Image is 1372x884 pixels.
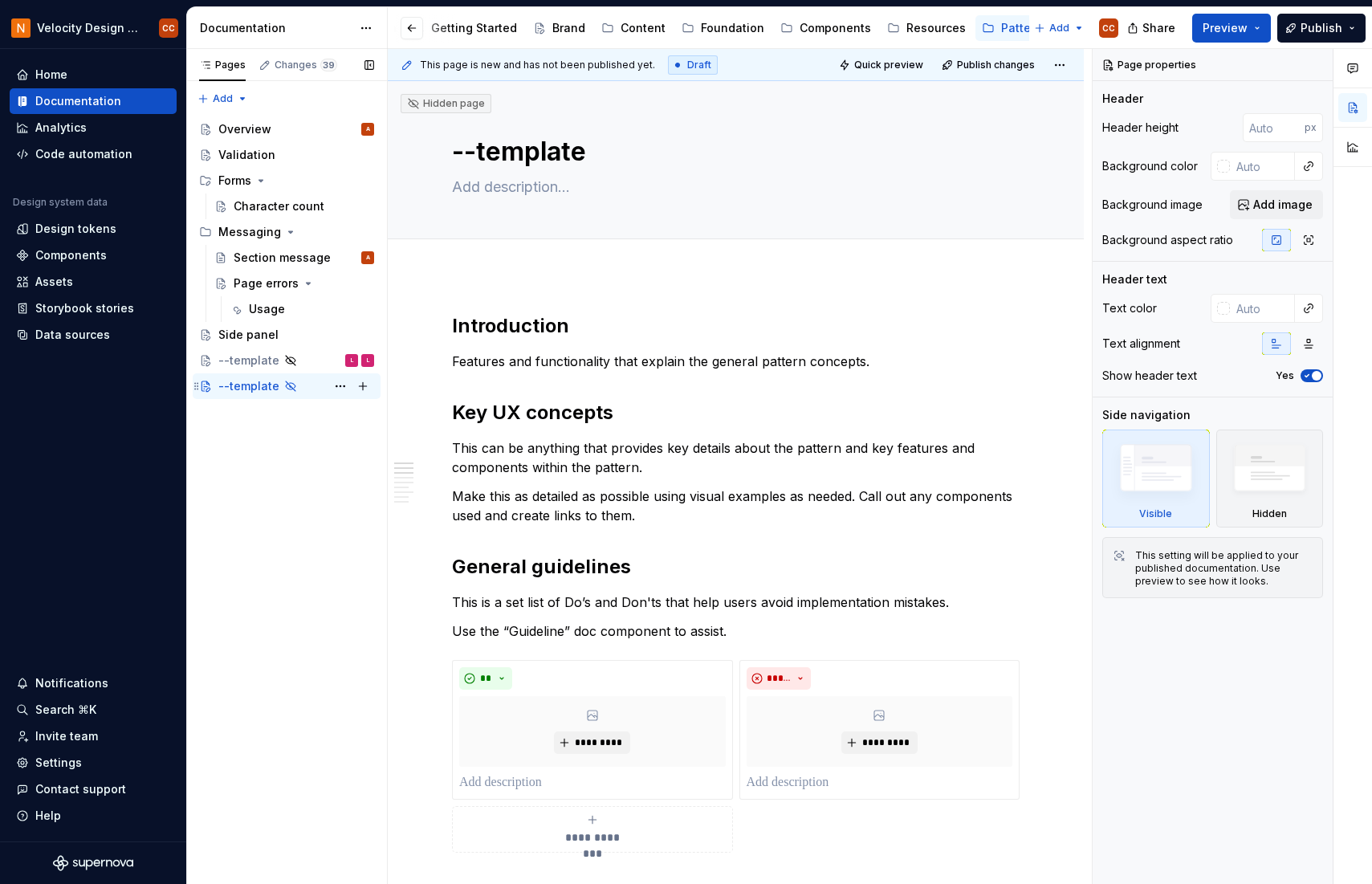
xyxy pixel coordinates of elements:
[351,352,353,369] div: L
[675,15,771,41] a: Foundation
[937,54,1042,76] button: Publish changes
[1119,14,1186,43] button: Share
[10,295,177,321] a: Storybook stories
[193,322,381,348] a: Side panel
[405,15,523,41] a: Getting Started
[10,803,177,829] button: Help
[1277,14,1366,43] button: Publish
[37,20,140,36] div: Velocity Design System by NAVEX
[452,487,1020,525] p: Make this as detailed as possible using visual examples as needed. Call out any components used a...
[595,15,672,41] a: Content
[234,198,324,214] div: Character count
[10,750,177,776] a: Settings
[35,702,96,718] div: Search ⌘K
[193,373,381,399] a: --template
[35,808,61,824] div: Help
[208,271,381,296] a: Page errors
[218,378,279,394] div: --template
[10,216,177,242] a: Design tokens
[1102,91,1143,107] div: Header
[238,12,867,44] div: Page tree
[1203,20,1248,36] span: Preview
[218,121,271,137] div: Overview
[10,776,177,802] button: Contact support
[1102,407,1191,423] div: Side navigation
[1102,158,1198,174] div: Background color
[320,59,337,71] span: 39
[35,675,108,691] div: Notifications
[452,593,1020,612] p: This is a set list of Do’s and Don'ts that help users avoid implementation mistakes.
[218,352,279,369] div: --template
[10,141,177,167] a: Code automation
[53,855,133,871] svg: Supernova Logo
[881,15,972,41] a: Resources
[199,59,246,71] div: Pages
[906,20,966,36] div: Resources
[1102,271,1167,287] div: Header text
[431,20,517,36] div: Getting Started
[213,92,233,105] span: Add
[1102,300,1157,316] div: Text color
[1243,113,1305,142] input: Auto
[1135,549,1313,588] div: This setting will be applied to your published documentation. Use preview to see how it looks.
[957,59,1035,71] span: Publish changes
[834,54,930,76] button: Quick preview
[1102,430,1210,528] div: Visible
[200,20,352,36] div: Documentation
[193,88,253,110] button: Add
[1102,232,1233,248] div: Background aspect ratio
[367,352,369,369] div: L
[1142,20,1175,36] span: Share
[193,142,381,168] a: Validation
[774,15,877,41] a: Components
[10,242,177,268] a: Components
[1230,294,1295,323] input: Auto
[218,147,275,163] div: Validation
[35,146,132,162] div: Code automation
[452,438,1020,477] p: This can be anything that provides key details about the pattern and key features and components ...
[1252,507,1287,520] div: Hidden
[10,62,177,88] a: Home
[193,219,381,245] div: Messaging
[10,269,177,295] a: Assets
[452,554,1020,580] h2: General guidelines
[35,120,87,136] div: Analytics
[701,20,764,36] div: Foundation
[366,121,370,137] div: A
[275,59,337,71] div: Changes
[1230,190,1323,219] button: Add image
[407,97,485,110] div: Hidden page
[366,250,370,266] div: A
[854,59,923,71] span: Quick preview
[527,15,592,41] a: Brand
[452,621,1020,641] p: Use the “Guideline” doc component to assist.
[10,670,177,696] button: Notifications
[1253,197,1313,213] span: Add image
[552,20,585,36] div: Brand
[35,67,67,83] div: Home
[1276,369,1294,382] label: Yes
[452,313,1020,339] h2: Introduction
[452,352,1020,371] p: Features and functionality that explain the general pattern concepts.
[10,723,177,749] a: Invite team
[1102,120,1179,136] div: Header height
[1102,368,1197,384] div: Show header text
[1029,17,1089,39] button: Add
[10,88,177,114] a: Documentation
[35,274,73,290] div: Assets
[621,20,666,36] div: Content
[449,132,1016,171] textarea: --template
[218,327,279,343] div: Side panel
[1305,121,1317,134] p: px
[1301,20,1342,36] span: Publish
[975,15,1055,41] a: Patterns
[1001,20,1048,36] div: Patterns
[234,275,299,291] div: Page errors
[1139,507,1172,520] div: Visible
[35,781,126,797] div: Contact support
[208,194,381,219] a: Character count
[35,755,82,771] div: Settings
[35,93,121,109] div: Documentation
[13,196,108,209] div: Design system data
[193,348,381,373] a: --templateLL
